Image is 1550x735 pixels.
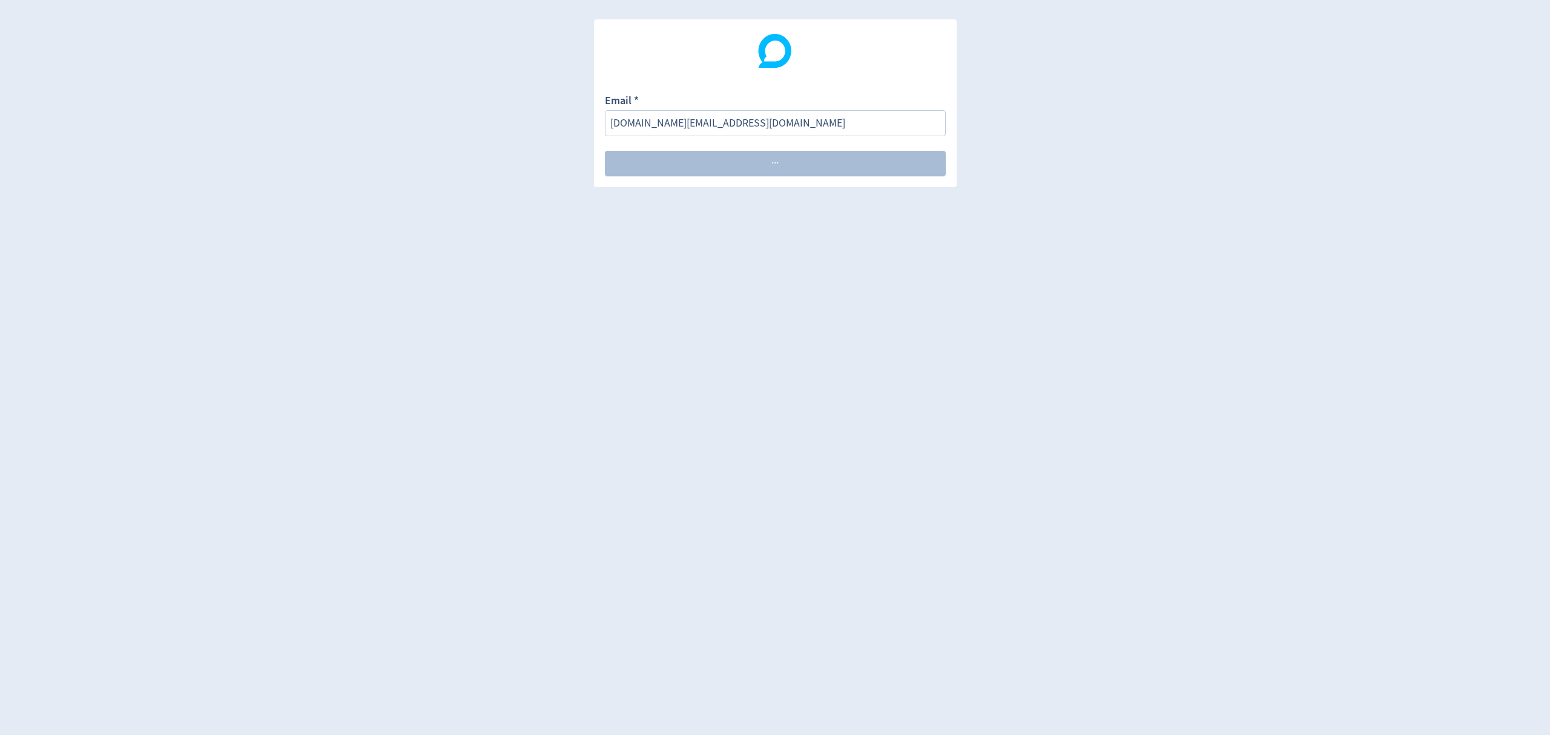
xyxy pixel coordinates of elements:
[776,158,779,169] span: ·
[605,93,639,110] label: Email *
[758,34,792,68] img: Digivizer Logo
[771,158,774,169] span: ·
[605,151,946,176] button: ···
[774,158,776,169] span: ·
